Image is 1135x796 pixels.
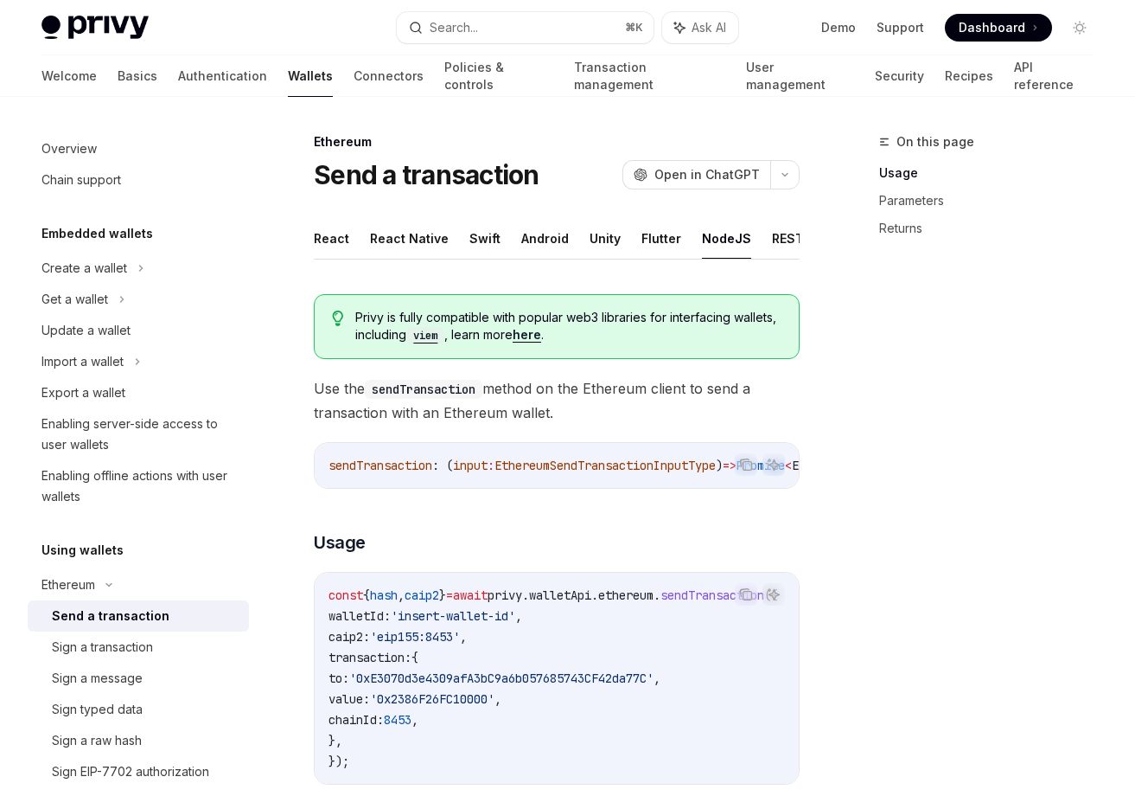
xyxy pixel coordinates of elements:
span: await [453,587,488,603]
span: On this page [896,132,974,152]
a: Authentication [178,55,267,97]
span: ⌘ K [625,21,643,35]
div: Enabling offline actions with user wallets [41,465,239,507]
a: Wallets [288,55,333,97]
span: ethereum [598,587,654,603]
span: EthereumSendTransactionInputType [494,458,716,473]
svg: Tip [332,311,344,326]
span: chainId: [328,712,384,728]
span: . [591,587,598,603]
div: Sign a raw hash [52,730,142,751]
div: Update a wallet [41,320,131,341]
a: Send a transaction [28,600,249,632]
span: ) [716,458,723,473]
code: sendTransaction [365,380,482,399]
a: Policies & controls [444,55,553,97]
div: Chain support [41,170,121,190]
span: privy [488,587,522,603]
a: Export a wallet [28,377,249,408]
a: Sign a transaction [28,632,249,663]
span: sendTransaction [328,458,432,473]
button: Copy the contents from the code block [735,583,757,606]
code: viem [406,327,444,344]
span: Dashboard [959,19,1025,36]
span: caip2: [328,629,370,645]
a: Parameters [879,187,1107,215]
span: , [460,629,467,645]
a: Dashboard [945,14,1052,42]
span: 'insert-wallet-id' [391,608,515,624]
span: '0x2386F26FC10000' [370,691,494,707]
button: REST API [772,218,826,259]
div: Get a wallet [41,289,108,310]
button: Ask AI [762,583,785,606]
span: , [411,712,418,728]
span: sendTransaction [660,587,764,603]
div: Sign typed data [52,699,143,720]
span: walletApi [529,587,591,603]
h5: Embedded wallets [41,223,153,244]
a: API reference [1014,55,1094,97]
div: Ethereum [314,133,800,151]
button: Swift [469,218,501,259]
span: , [515,608,522,624]
a: Connectors [354,55,424,97]
button: React [314,218,349,259]
button: Flutter [641,218,681,259]
button: NodeJS [702,218,751,259]
a: Update a wallet [28,315,249,346]
button: Toggle dark mode [1066,14,1094,42]
a: Enabling offline actions with user wallets [28,460,249,512]
span: transaction: [328,650,411,665]
div: Import a wallet [41,351,124,372]
a: Returns [879,215,1107,242]
a: Sign a message [28,663,249,694]
span: Usage [314,530,366,555]
a: Basics [118,55,157,97]
a: Usage [879,159,1107,187]
a: Sign EIP-7702 authorization [28,756,249,787]
span: value: [328,691,370,707]
span: '0xE3070d3e4309afA3bC9a6b057685743CF42da77C' [349,671,654,686]
span: Open in ChatGPT [654,166,760,183]
a: User management [746,55,853,97]
button: Open in ChatGPT [622,160,770,189]
a: Security [875,55,924,97]
span: Promise [736,458,785,473]
button: Android [521,218,569,259]
span: , [494,691,501,707]
img: light logo [41,16,149,40]
span: const [328,587,363,603]
span: caip2 [405,587,439,603]
span: . [522,587,529,603]
button: Ask AI [762,453,785,476]
a: Demo [821,19,856,36]
div: Send a transaction [52,606,169,626]
span: input [453,458,488,473]
span: . [654,587,660,603]
span: = [446,587,453,603]
span: 8453 [384,712,411,728]
span: Privy is fully compatible with popular web3 libraries for interfacing wallets, including , learn ... [355,309,781,344]
span: { [411,650,418,665]
div: Sign a message [52,668,143,689]
button: Copy the contents from the code block [735,453,757,476]
button: Unity [590,218,621,259]
div: Ethereum [41,575,95,595]
span: } [439,587,446,603]
span: 'eip155:8453' [370,629,460,645]
span: , [398,587,405,603]
div: Create a wallet [41,258,127,279]
button: React Native [370,218,449,259]
a: Sign typed data [28,694,249,725]
h1: Send a transaction [314,159,539,190]
div: Overview [41,138,97,159]
span: Ask AI [692,19,726,36]
a: Support [877,19,924,36]
span: }, [328,733,342,748]
span: : ( [432,458,453,473]
span: { [363,587,370,603]
a: here [513,327,541,343]
a: Transaction management [574,55,725,97]
a: Sign a raw hash [28,725,249,756]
